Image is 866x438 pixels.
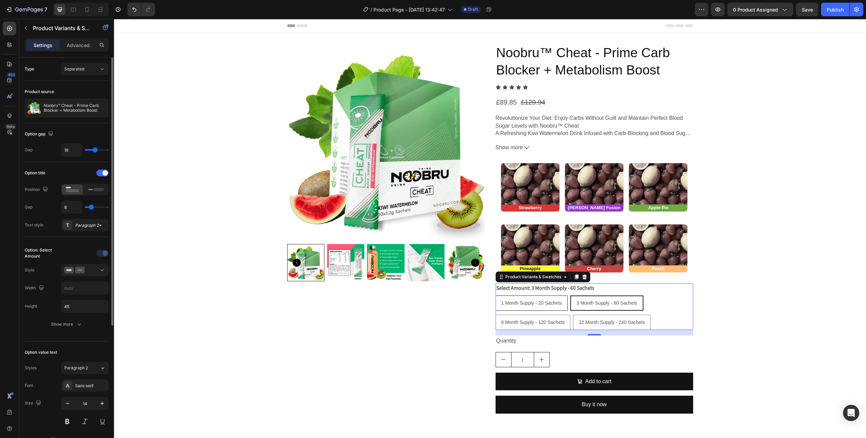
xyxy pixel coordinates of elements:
div: Option title [25,170,45,176]
span: 1 Month Supply - 20 Sachets [387,281,448,287]
div: £89.85 [382,76,404,90]
p: 7 [44,5,47,14]
img: gempages_568252722143298469-6d58f36f-5c80-4f1f-82c0-b333cd13d2a8.webp [387,144,446,185]
h2: Noobru™ Cheat - Prime Carb Blocker + Metabolism Boost [382,25,579,60]
p: Advanced [67,42,90,49]
p: A Refreshing Kiwi Watermelon Drink Infused with Carb-Blocking and Blood Sugar Balancing Ingredien... [382,111,579,118]
strong: Cherry [473,247,487,252]
button: Show more [25,318,109,330]
button: increment [420,333,435,348]
strong: Peach [538,247,551,252]
div: Height [25,303,37,309]
div: Font [25,382,33,389]
input: Auto [62,300,108,312]
span: Save [802,7,813,13]
iframe: Design area [114,19,866,438]
span: Separated [64,66,84,71]
button: Show more [382,124,579,134]
img: gempages_568252722143298469-6d58f36f-5c80-4f1f-82c0-b333cd13d2a8.webp [451,205,509,246]
img: product feature img [27,101,41,115]
div: Option value text [25,349,57,355]
span: 0 product assigned [733,6,778,13]
span: 12 Month Supply - 240 Sachets [465,301,531,306]
button: 0 product assigned [727,3,793,16]
div: £129.94 [406,76,432,90]
div: Size [25,399,43,408]
strong: Apple Pie [534,186,554,191]
div: Paragraph 2* [75,222,107,228]
span: 6 Month Supply - 120 Sachets [387,301,451,306]
span: Draft [468,6,478,13]
button: Save [796,3,818,16]
p: Revolutionize Your Diet: Enjoy Carbs Without Guilt and Maintain Perfect Blood Sugar Levels with N... [382,95,579,111]
button: decrement [382,333,397,348]
button: 7 [3,3,50,16]
legend: Select Amount: 3 Month Supply - 60 Sachets [382,264,481,274]
div: Option: Select Amount [25,247,60,259]
div: Width [25,284,45,293]
input: Auto [62,282,108,294]
div: Product source [25,89,54,95]
p: Noobru™ Cheat - Prime Carb Blocker + Metabolism Boost [44,103,106,113]
div: Add to cart [471,358,497,368]
strong: [PERSON_NAME] Fusion [454,186,506,191]
div: Publish [827,6,844,13]
button: Carousel Back Arrow [179,240,187,248]
span: Show more [382,124,409,134]
input: Auto [62,201,82,213]
button: Paragraph 2 [61,362,109,374]
div: Sans-serif [75,383,107,389]
div: Quantity [382,316,579,328]
button: Carousel Next Arrow [357,240,365,248]
button: Separated [61,63,109,75]
div: Styles [25,365,37,371]
p: Product Variants & Swatches [33,24,90,32]
div: Position [25,185,49,194]
img: gempages_568252722143298469-6d58f36f-5c80-4f1f-82c0-b333cd13d2a8.webp [515,144,573,185]
span: Product Page - [DATE] 13:42:47 [373,6,445,13]
div: Show more [51,321,83,328]
div: Option gap [25,130,55,139]
p: Settings [33,42,52,49]
span: Paragraph 2 [64,365,88,371]
button: Add to cart [382,354,579,372]
input: Auto [62,144,82,156]
div: Product Variants & Swatches [390,255,449,261]
div: Open Intercom Messenger [843,405,859,421]
input: quantity [397,333,420,348]
strong: Strawberry [405,186,428,191]
div: Gap [25,147,32,153]
div: Gap [25,204,32,210]
div: 450 [6,72,16,78]
div: Undo/Redo [128,3,155,16]
img: gempages_568252722143298469-6d58f36f-5c80-4f1f-82c0-b333cd13d2a8.webp [515,205,573,246]
div: Type [25,66,34,72]
strong: Pineapple [406,247,426,252]
button: Buy it now [382,377,579,395]
div: Beta [5,124,16,129]
img: gempages_568252722143298469-6d58f36f-5c80-4f1f-82c0-b333cd13d2a8.webp [451,144,509,185]
div: Buy it now [468,381,493,391]
div: Style [25,267,35,273]
span: / [370,6,372,13]
div: Text style [25,222,43,228]
span: 3 Month Supply - 60 Sachets [462,281,523,287]
button: Publish [821,3,849,16]
img: gempages_568252722143298469-6d58f36f-5c80-4f1f-82c0-b333cd13d2a8.webp [387,205,446,246]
